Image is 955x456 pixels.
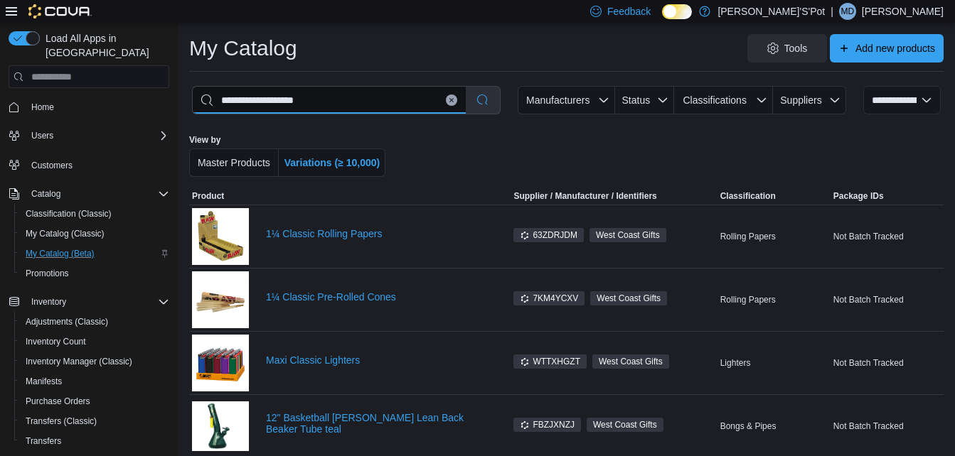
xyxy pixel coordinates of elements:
span: Manifests [20,373,169,390]
span: 63ZDRJDM [520,229,577,241]
a: Inventory Count [20,333,92,350]
span: Promotions [26,268,69,279]
span: Inventory Manager (Classic) [26,356,132,367]
span: Transfers (Classic) [20,413,169,430]
span: Classifications [683,94,746,106]
img: Cova [28,4,92,18]
span: Adjustments (Classic) [20,313,169,330]
span: Suppliers [780,94,821,106]
div: Matt Draper [839,3,856,20]
span: West Coast Gifts [589,228,666,242]
a: My Catalog (Classic) [20,225,110,242]
span: My Catalog (Beta) [26,248,95,259]
span: Purchase Orders [26,396,90,407]
button: Users [3,126,175,146]
span: Master Products [198,157,270,168]
img: 1¼ Classic Pre-Rolled Cones [192,271,249,328]
a: Promotions [20,265,75,282]
a: 12" Basketball [PERSON_NAME] Lean Back Beaker Tube teal [266,412,488,435]
span: Package IDs [833,190,884,202]
span: FBZJXNZJ [513,418,581,432]
span: Customers [31,160,73,171]
a: Customers [26,157,78,174]
button: Transfers (Classic) [14,411,175,431]
a: 1¼ Classic Pre-Rolled Cones [266,291,488,303]
span: Inventory Count [20,333,169,350]
img: Maxi Classic Lighters [192,335,249,391]
a: Purchase Orders [20,393,96,410]
span: Users [26,127,169,144]
span: My Catalog (Beta) [20,245,169,262]
button: Inventory Count [14,332,175,352]
span: MD [841,3,855,20]
button: Classification (Classic) [14,204,175,224]
span: Transfers [20,433,169,450]
span: Manifests [26,376,62,387]
button: My Catalog (Classic) [14,224,175,244]
span: FBZJXNZJ [520,418,575,431]
div: Rolling Papers [717,228,831,245]
span: West Coast Gifts [590,291,667,305]
span: Variations (≥ 10,000) [284,157,380,168]
button: Suppliers [773,86,847,114]
button: Customers [3,154,175,175]
span: Users [31,130,53,141]
a: Inventory Manager (Classic) [20,353,138,370]
span: West Coast Gifts [592,354,669,369]
span: Load All Apps in [GEOGRAPHIC_DATA] [40,31,169,60]
p: | [831,3,833,20]
img: 1¼ Classic Rolling Papers [192,208,249,265]
a: 1¼ Classic Rolling Papers [266,228,488,239]
button: Status [615,86,674,114]
span: Classification (Classic) [26,208,112,219]
span: Inventory Count [26,336,86,347]
img: 12" Basketball Jones Lean Back Beaker Tube teal [192,401,249,451]
span: West Coast Gifts [596,229,660,241]
span: West Coast Gifts [597,292,661,305]
button: Catalog [3,184,175,204]
label: View by [189,134,220,146]
span: Add new products [855,41,935,55]
span: Dark Mode [662,19,663,20]
span: WTTXHGZT [513,354,587,369]
span: Transfers [26,435,61,447]
button: Inventory Manager (Classic) [14,352,175,371]
span: Promotions [20,265,169,282]
span: Classification (Classic) [20,205,169,222]
a: Classification (Classic) [20,205,117,222]
span: Adjustments (Classic) [26,316,108,327]
a: Home [26,99,60,116]
div: Bongs & Pipes [717,418,831,435]
span: Home [31,102,54,113]
button: Variations (≥ 10,000) [279,148,386,177]
a: My Catalog (Beta) [20,245,100,262]
span: My Catalog (Classic) [20,225,169,242]
div: Not Batch Tracked [831,291,944,308]
input: Dark Mode [662,4,692,19]
button: Purchase Orders [14,391,175,411]
button: My Catalog (Beta) [14,244,175,264]
span: Manufacturers [526,94,589,106]
span: 7KM4YCXV [513,291,585,305]
button: Clear input [446,94,457,106]
span: Catalog [31,188,60,200]
button: Transfers [14,431,175,451]
span: Customers [26,156,169,173]
button: Manufacturers [518,86,614,114]
span: WTTXHGZT [520,355,580,368]
div: Not Batch Tracked [831,418,944,435]
button: Promotions [14,264,175,283]
button: Home [3,97,175,117]
span: West Coast Gifts [587,418,663,432]
span: Inventory [31,296,66,308]
span: Home [26,98,169,116]
h1: My Catalog [189,34,297,63]
span: Inventory Manager (Classic) [20,353,169,370]
span: My Catalog (Classic) [26,228,105,239]
span: Classification [720,190,776,202]
span: Feedback [607,4,651,18]
div: Rolling Papers [717,291,831,308]
a: Transfers (Classic) [20,413,102,430]
p: [PERSON_NAME]'S'Pot [717,3,825,20]
button: Adjustments (Classic) [14,312,175,332]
